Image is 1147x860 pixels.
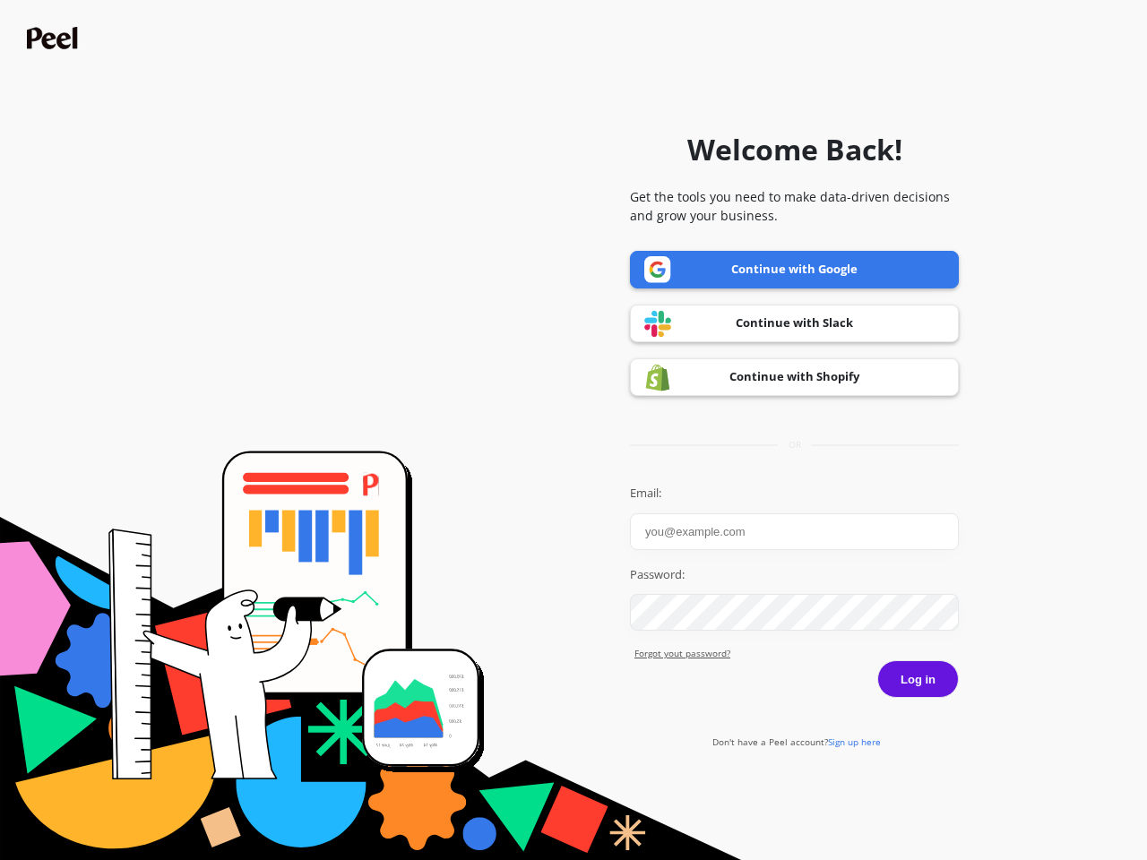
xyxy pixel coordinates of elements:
[630,187,959,225] p: Get the tools you need to make data-driven decisions and grow your business.
[630,438,959,451] div: or
[630,513,959,550] input: you@example.com
[828,735,881,748] span: Sign up here
[27,27,82,49] img: Peel
[644,256,671,283] img: Google logo
[630,566,959,584] label: Password:
[644,310,671,338] img: Slack logo
[644,364,671,391] img: Shopify logo
[630,358,959,396] a: Continue with Shopify
[712,735,881,748] a: Don't have a Peel account?Sign up here
[634,647,959,660] a: Forgot yout password?
[877,660,959,698] button: Log in
[630,251,959,288] a: Continue with Google
[630,485,959,503] label: Email:
[687,128,902,171] h1: Welcome Back!
[630,305,959,342] a: Continue with Slack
